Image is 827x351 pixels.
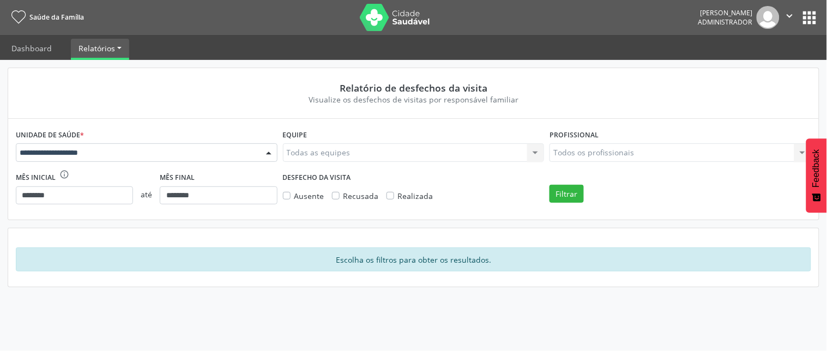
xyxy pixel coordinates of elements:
[698,17,753,27] span: Administrador
[550,126,599,143] label: Profissional
[343,191,379,201] span: Recusada
[71,39,129,58] a: Relatórios
[757,6,780,29] img: img
[283,170,351,186] label: DESFECHO DA VISITA
[800,8,819,27] button: apps
[29,13,84,22] span: Saúde da Família
[780,6,800,29] button: 
[550,185,584,203] button: Filtrar
[16,126,84,143] label: Unidade de saúde
[79,43,115,53] span: Relatórios
[16,247,811,271] div: Escolha os filtros para obter os resultados.
[283,126,307,143] label: Equipe
[698,8,753,17] div: [PERSON_NAME]
[398,191,433,201] span: Realizada
[8,8,84,26] a: Saúde da Família
[23,82,804,94] div: Relatório de desfechos da visita
[294,191,324,201] span: Ausente
[806,138,827,213] button: Feedback - Mostrar pesquisa
[4,39,59,58] a: Dashboard
[812,149,822,187] span: Feedback
[784,10,796,22] i: 
[23,94,804,105] div: Visualize os desfechos de visitas por responsável familiar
